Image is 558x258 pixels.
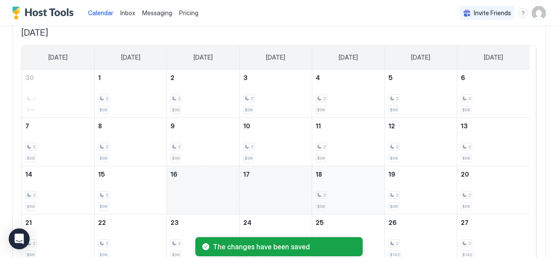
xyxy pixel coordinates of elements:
[142,8,172,17] a: Messaging
[94,166,167,214] td: December 15, 2025
[167,166,239,182] a: December 16, 2025
[48,54,68,61] span: [DATE]
[396,144,398,150] span: 2
[239,117,312,166] td: December 10, 2025
[22,118,94,134] a: December 7, 2025
[243,122,250,130] span: 10
[330,46,367,69] a: Thursday
[98,171,105,178] span: 15
[170,171,177,178] span: 16
[462,204,470,209] span: $98
[462,155,470,161] span: $98
[105,144,108,150] span: 2
[384,166,457,214] td: December 19, 2025
[312,166,384,182] a: December 18, 2025
[317,204,325,209] span: $98
[484,54,503,61] span: [DATE]
[178,96,180,101] span: 2
[21,27,537,38] span: [DATE]
[25,74,34,81] span: 30
[88,8,113,17] a: Calendar
[185,46,221,69] a: Tuesday
[213,242,356,251] span: The changes have been saved
[95,118,167,134] a: December 8, 2025
[396,96,398,101] span: 2
[239,166,312,214] td: December 17, 2025
[266,54,285,61] span: [DATE]
[243,74,248,81] span: 3
[461,122,468,130] span: 13
[33,192,35,198] span: 2
[457,166,530,182] a: December 20, 2025
[316,219,324,226] span: 25
[22,70,94,118] td: November 30, 2025
[457,166,530,214] td: December 20, 2025
[167,118,239,134] a: December 9, 2025
[468,144,471,150] span: 2
[245,155,252,161] span: $98
[99,155,107,161] span: $98
[40,46,76,69] a: Sunday
[12,7,78,20] div: Host Tools Logo
[172,107,180,113] span: $98
[99,204,107,209] span: $98
[323,144,326,150] span: 2
[25,219,32,226] span: 21
[170,219,179,226] span: 23
[461,171,469,178] span: 20
[388,171,395,178] span: 19
[339,54,358,61] span: [DATE]
[239,70,312,118] td: December 3, 2025
[316,171,322,178] span: 18
[27,155,34,161] span: $98
[457,214,530,231] a: December 27, 2025
[316,122,321,130] span: 11
[312,117,384,166] td: December 11, 2025
[98,219,106,226] span: 22
[94,70,167,118] td: December 1, 2025
[474,9,511,17] span: Invite Friends
[98,122,102,130] span: 8
[388,219,397,226] span: 26
[240,214,312,231] a: December 24, 2025
[170,122,175,130] span: 9
[95,214,167,231] a: December 22, 2025
[384,117,457,166] td: December 12, 2025
[167,214,239,231] a: December 23, 2025
[120,8,135,17] a: Inbox
[172,155,180,161] span: $98
[95,166,167,182] a: December 15, 2025
[385,166,457,182] a: December 19, 2025
[468,192,471,198] span: 2
[385,214,457,231] a: December 26, 2025
[457,70,530,118] td: December 6, 2025
[33,144,35,150] span: 2
[167,117,239,166] td: December 9, 2025
[142,9,172,17] span: Messaging
[240,70,312,86] a: December 3, 2025
[518,8,528,18] div: menu
[240,166,312,182] a: December 17, 2025
[411,54,430,61] span: [DATE]
[532,6,546,20] div: User profile
[384,70,457,118] td: December 5, 2025
[457,117,530,166] td: December 13, 2025
[312,166,384,214] td: December 18, 2025
[317,107,325,113] span: $98
[121,54,140,61] span: [DATE]
[475,46,512,69] a: Saturday
[22,166,94,182] a: December 14, 2025
[120,9,135,17] span: Inbox
[457,118,530,134] a: December 13, 2025
[105,192,108,198] span: 2
[112,46,149,69] a: Monday
[388,122,395,130] span: 12
[390,155,398,161] span: $98
[402,46,439,69] a: Friday
[9,228,30,249] div: Open Intercom Messenger
[312,214,384,231] a: December 25, 2025
[257,46,294,69] a: Wednesday
[245,107,252,113] span: $98
[22,117,94,166] td: December 7, 2025
[167,166,239,214] td: December 16, 2025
